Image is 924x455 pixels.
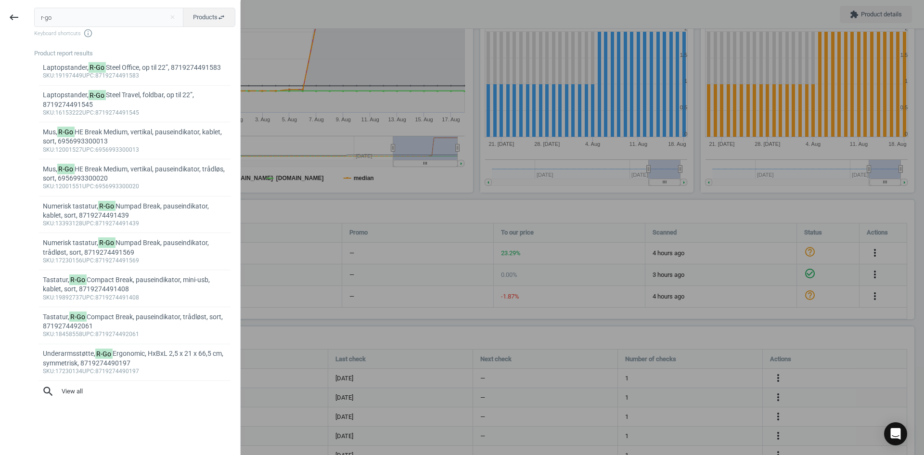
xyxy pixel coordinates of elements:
[82,146,94,153] span: upc
[43,220,54,227] span: sku
[82,109,94,116] span: upc
[82,72,94,79] span: upc
[69,312,87,322] mark: R-Go
[183,8,235,27] button: Productsswap_horiz
[43,294,54,301] span: sku
[43,257,54,264] span: sku
[34,49,240,58] div: Product report results
[95,349,113,359] mark: R-Go
[34,8,184,27] input: Enter the SKU or product name
[43,294,227,302] div: :19892737 :8719274491408
[43,72,227,80] div: :19197449 :8719274491583
[82,257,94,264] span: upc
[57,127,75,137] mark: R-Go
[82,331,94,338] span: upc
[69,274,87,285] mark: R-Go
[43,331,54,338] span: sku
[42,385,54,398] i: search
[43,368,227,376] div: :17230134 :8719274490197
[43,331,227,338] div: :18458558 :8719274492061
[82,220,94,227] span: upc
[43,91,227,109] div: Laptopstander, Steel Travel, foldbar, op til 22”, 8719274491545
[43,128,227,146] div: Mus, HE Break Medium, vertikal, pauseindikator, kablet, sort, 6956993300013
[34,381,235,402] button: searchView all
[43,109,227,117] div: :16153222 :8719274491545
[42,385,228,398] span: View all
[98,201,116,211] mark: R-Go
[43,183,227,191] div: :12001551 :6956993300020
[43,146,227,154] div: :12001527 :6956993300013
[43,220,227,228] div: :13393128 :8719274491439
[82,183,94,190] span: upc
[43,146,54,153] span: sku
[89,90,106,101] mark: R-Go
[43,109,54,116] span: sku
[43,165,227,183] div: Mus, HE Break Medium, vertikal, pauseindikator, trådløs, sort, 6956993300020
[89,62,106,73] mark: R-Go
[3,6,25,29] button: keyboard_backspace
[43,275,227,294] div: Tastatur, Compact Break, pauseindikator, mini-usb, kablet, sort, 8719274491408
[82,294,94,301] span: upc
[43,183,54,190] span: sku
[57,164,75,174] mark: R-Go
[43,72,54,79] span: sku
[8,12,20,23] i: keyboard_backspace
[43,349,227,368] div: Underarmsstøtte, Ergonomic, HxBxL 2,5 x 21 x 66,5 cm, symmetrisk, 8719274490197
[83,28,93,38] i: info_outline
[43,63,227,72] div: Laptopstander, Steel Office, op til 22”, 8719274491583
[34,28,235,38] span: Keyboard shortcuts
[82,368,94,375] span: upc
[884,422,907,445] div: Open Intercom Messenger
[98,237,116,248] mark: R-Go
[43,202,227,221] div: Numerisk tastatur, Numpad Break, pauseindikator, kablet, sort, 8719274491439
[43,257,227,265] div: :17230156 :8719274491569
[218,13,225,21] i: swap_horiz
[165,13,180,22] button: Close
[193,13,225,22] span: Products
[43,368,54,375] span: sku
[43,312,227,331] div: Tastatur, Compact Break, pauseindikator, trådløst, sort, 8719274492061
[43,238,227,257] div: Numerisk tastatur, Numpad Break, pauseindikator, trådløst, sort, 8719274491569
